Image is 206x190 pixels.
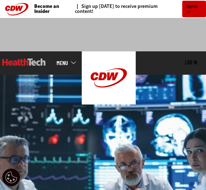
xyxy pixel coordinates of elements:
a: mobile-menu [57,60,82,66]
a: Sign up [DATE] to receive premium content! [75,4,175,14]
a: Log in [185,59,197,65]
div: User menu [185,59,197,66]
a: Sign Up [182,1,206,17]
img: Home [2,59,46,66]
a: CDW [82,99,136,106]
a: Become an Insider [34,4,75,14]
button: Open Preferences [2,168,20,186]
div: Cookie Settings [2,168,20,186]
img: Home [82,51,136,105]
